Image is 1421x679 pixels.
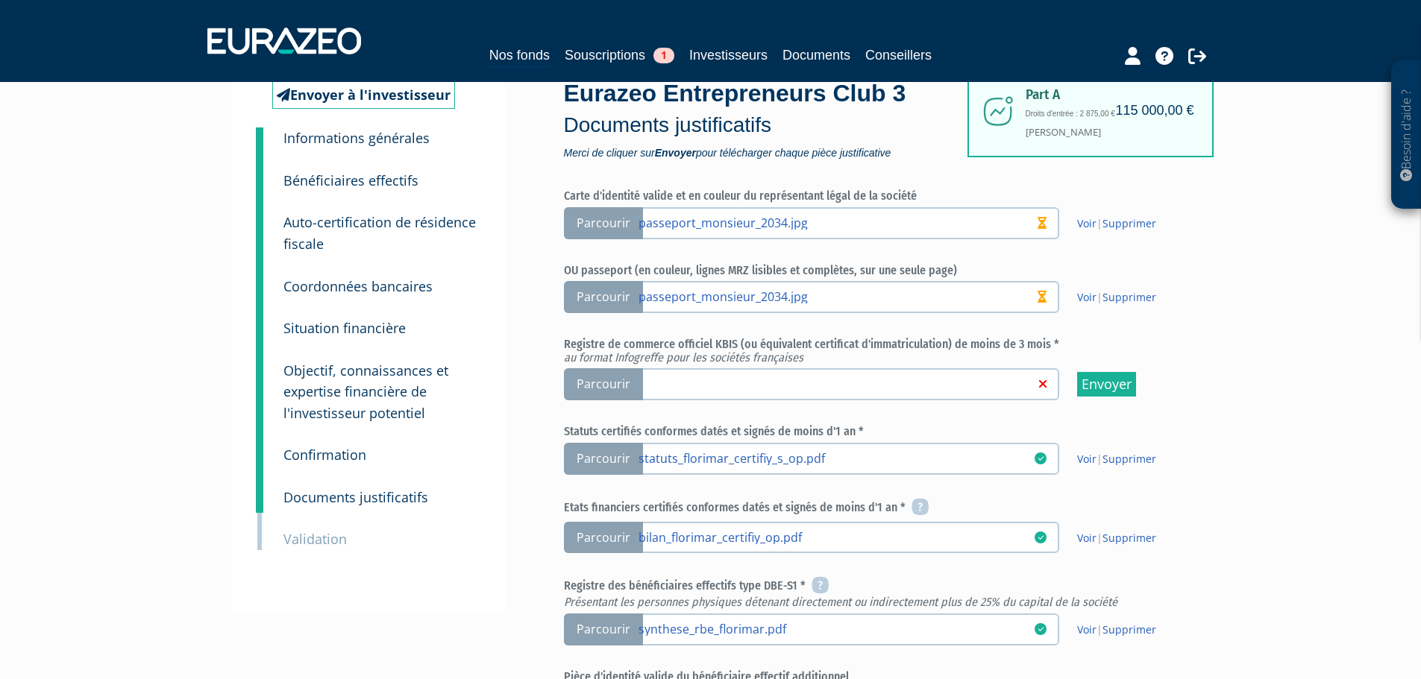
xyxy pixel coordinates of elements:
[256,424,263,470] a: 7
[256,297,263,344] a: 5
[256,256,263,302] a: 4
[283,361,448,422] small: Objectif, connaissances et expertise financière de l'investisseur potentiel
[564,425,1183,438] h6: Statuts certifiés conformes datés et signés de moins d'1 an *
[272,81,455,110] a: Envoyer à l'investisseur
[564,110,974,140] p: Documents justificatifs
[1077,216,1097,230] a: Voir
[1077,531,1156,546] span: |
[1077,622,1097,637] a: Voir
[565,45,674,66] a: Souscriptions1
[1077,452,1097,466] a: Voir
[256,340,263,433] a: 6
[865,45,932,66] a: Conseillers
[639,529,1035,544] a: bilan_florimar_certifiy_op.pdf
[1102,622,1156,637] a: Supprimer
[782,45,850,66] a: Documents
[564,338,1183,364] h6: Registre de commerce officiel KBIS (ou équivalent certificat d'immatriculation) de moins de 3 mois *
[283,319,406,337] small: Situation financière
[564,207,643,239] span: Parcourir
[283,446,366,464] small: Confirmation
[564,522,643,554] span: Parcourir
[1035,452,1047,464] i: 26/08/2025 14:28
[283,129,430,147] small: Informations générales
[256,150,263,196] a: 2
[653,48,674,63] span: 1
[256,467,263,513] a: 8
[639,450,1035,465] a: statuts_florimar_certifiy_s_op.pdf
[1035,531,1047,543] i: 26/08/2025 14:28
[564,148,974,158] span: Merci de cliquer sur pour télécharger chaque pièce justificative
[283,171,418,189] small: Bénéficiaires effectifs
[283,213,476,253] small: Auto-certification de résidence fiscale
[256,127,263,157] a: 1
[1398,68,1415,202] p: Besoin d'aide ?
[564,443,643,475] span: Parcourir
[256,192,263,262] a: 3
[564,613,643,645] span: Parcourir
[283,488,428,506] small: Documents justificatifs
[639,215,1035,230] a: passeport_monsieur_2034.jpg
[1035,623,1047,635] i: 26/08/2025 14:24
[564,189,1183,203] h6: Carte d'identité valide et en couleur du représentant légal de la société
[1077,290,1097,304] a: Voir
[639,288,1035,303] a: passeport_monsieur_2034.jpg
[1077,531,1097,545] a: Voir
[564,281,643,313] span: Parcourir
[283,277,433,295] small: Coordonnées bancaires
[564,578,1183,609] h6: Registre des bénéficiaires effectifs type DBE-S1 *
[1077,290,1156,305] span: |
[489,45,550,68] a: Nos fonds
[564,77,974,159] div: Eurazeo Entrepreneurs Club 3
[1102,531,1156,545] a: Supprimer
[1077,452,1156,467] span: |
[1102,452,1156,466] a: Supprimer
[564,499,1183,517] h6: Etats financiers certifiés conformes datés et signés de moins d'1 an *
[1077,372,1136,397] input: Envoyer
[564,264,1183,277] h6: OU passeport (en couleur, lignes MRZ lisibles et complètes, sur une seule page)
[655,147,696,159] strong: Envoyer
[564,350,803,364] em: au format Infogreffe pour les sociétés françaises
[564,595,1117,609] em: Présentant les personnes physiques détenant directement ou indirectement plus de 25% du capital d...
[207,28,361,54] img: 1732889491-logotype_eurazeo_blanc_rvb.png
[689,45,768,66] a: Investisseurs
[1102,290,1156,304] a: Supprimer
[1077,216,1156,231] span: |
[283,530,347,548] small: Validation
[639,621,1035,636] a: synthese_rbe_florimar.pdf
[1077,622,1156,637] span: |
[1102,216,1156,230] a: Supprimer
[564,368,643,400] span: Parcourir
